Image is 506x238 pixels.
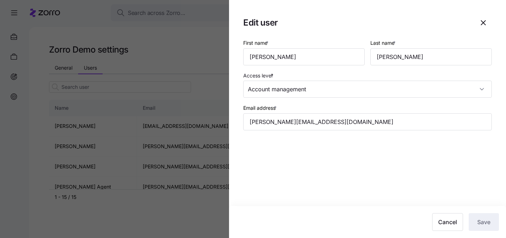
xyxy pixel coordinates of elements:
[370,39,397,47] label: Last name
[243,72,275,80] label: Access level
[243,39,270,47] label: First name
[243,113,492,130] input: Type user email
[370,48,492,65] input: Type last name
[243,104,278,112] label: Email address
[469,213,499,231] button: Save
[438,218,457,226] span: Cancel
[477,218,490,226] span: Save
[243,17,469,28] h1: Edit user
[243,48,365,65] input: Type first name
[243,81,492,98] input: Select access level
[432,213,463,231] button: Cancel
